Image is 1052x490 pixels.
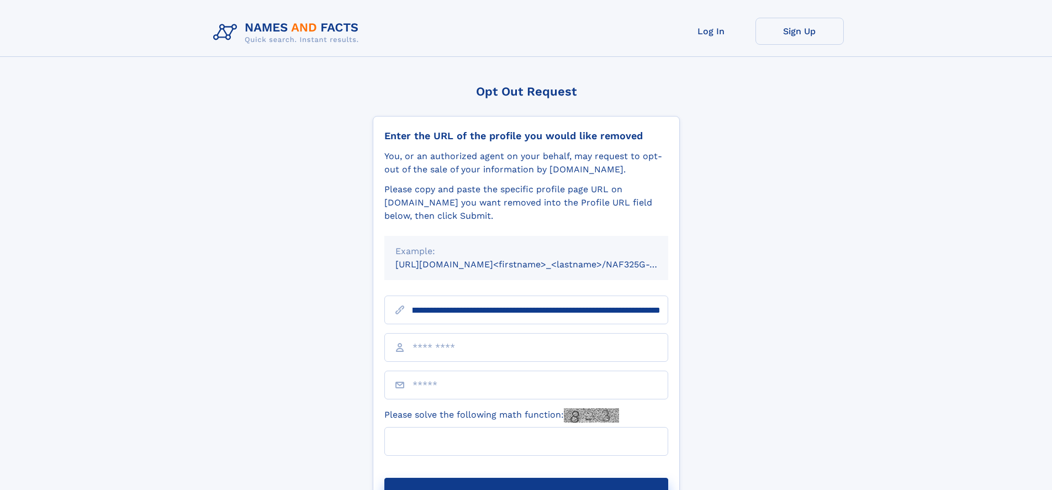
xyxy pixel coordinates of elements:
[395,245,657,258] div: Example:
[209,18,368,48] img: Logo Names and Facts
[667,18,755,45] a: Log In
[755,18,844,45] a: Sign Up
[384,183,668,223] div: Please copy and paste the specific profile page URL on [DOMAIN_NAME] you want removed into the Pr...
[373,85,680,98] div: Opt Out Request
[384,130,668,142] div: Enter the URL of the profile you would like removed
[384,408,619,423] label: Please solve the following math function:
[384,150,668,176] div: You, or an authorized agent on your behalf, may request to opt-out of the sale of your informatio...
[395,259,689,270] small: [URL][DOMAIN_NAME]<firstname>_<lastname>/NAF325G-xxxxxxxx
